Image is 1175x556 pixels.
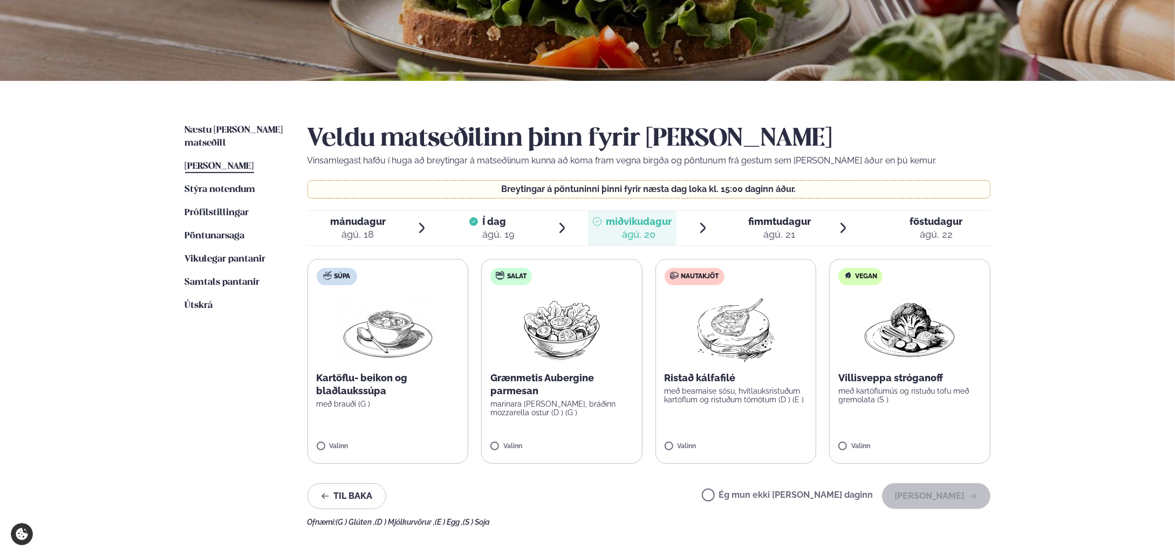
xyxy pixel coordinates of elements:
span: (G ) Glúten , [336,518,375,526]
h2: Veldu matseðilinn þinn fyrir [PERSON_NAME] [308,124,990,154]
img: Lamb-Meat.png [688,294,783,363]
button: [PERSON_NAME] [882,483,990,509]
span: Prófílstillingar [185,208,249,217]
img: Vegan.png [862,294,957,363]
span: Vikulegar pantanir [185,255,266,264]
span: Útskrá [185,301,213,310]
span: Vegan [855,272,877,281]
p: með brauði (G ) [317,400,460,408]
span: [PERSON_NAME] [185,162,254,171]
img: soup.svg [323,271,332,280]
span: Samtals pantanir [185,278,260,287]
a: Vikulegar pantanir [185,253,266,266]
div: ágú. 19 [482,228,515,241]
img: Salad.png [514,294,610,363]
span: (D ) Mjólkurvörur , [375,518,435,526]
img: Vegan.svg [844,271,852,280]
span: fimmtudagur [748,216,811,227]
span: Pöntunarsaga [185,231,245,241]
button: Til baka [308,483,386,509]
p: Kartöflu- beikon og blaðlaukssúpa [317,372,460,397]
span: mánudagur [330,216,386,227]
p: Villisveppa stróganoff [838,372,981,385]
span: Súpa [334,272,351,281]
div: ágú. 21 [748,228,811,241]
span: Salat [507,272,527,281]
img: beef.svg [670,271,679,280]
p: með bearnaise sósu, hvítlauksristuðum kartöflum og ristuðum tómötum (D ) (E ) [665,387,808,404]
a: Stýra notendum [185,183,256,196]
span: (S ) Soja [463,518,490,526]
p: Grænmetis Aubergine parmesan [490,372,633,397]
a: Prófílstillingar [185,207,249,219]
span: föstudagur [910,216,962,227]
span: (E ) Egg , [435,518,463,526]
div: Ofnæmi: [308,518,990,526]
a: Pöntunarsaga [185,230,245,243]
p: með kartöflumús og ristuðu tofu með gremolata (S ) [838,387,981,404]
p: marinara [PERSON_NAME], bráðinn mozzarella ostur (D ) (G ) [490,400,633,417]
a: Útskrá [185,299,213,312]
div: ágú. 22 [910,228,962,241]
div: ágú. 18 [330,228,386,241]
p: Breytingar á pöntuninni þinni fyrir næsta dag loka kl. 15:00 daginn áður. [318,185,979,194]
span: Næstu [PERSON_NAME] matseðill [185,126,283,148]
a: Næstu [PERSON_NAME] matseðill [185,124,286,150]
p: Ristað kálfafilé [665,372,808,385]
a: Samtals pantanir [185,276,260,289]
span: Í dag [482,215,515,228]
p: Vinsamlegast hafðu í huga að breytingar á matseðlinum kunna að koma fram vegna birgða og pöntunum... [308,154,990,167]
span: miðvikudagur [606,216,672,227]
a: [PERSON_NAME] [185,160,254,173]
span: Nautakjöt [681,272,719,281]
img: salad.svg [496,271,504,280]
img: Soup.png [340,294,435,363]
a: Cookie settings [11,523,33,545]
span: Stýra notendum [185,185,256,194]
div: ágú. 20 [606,228,672,241]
